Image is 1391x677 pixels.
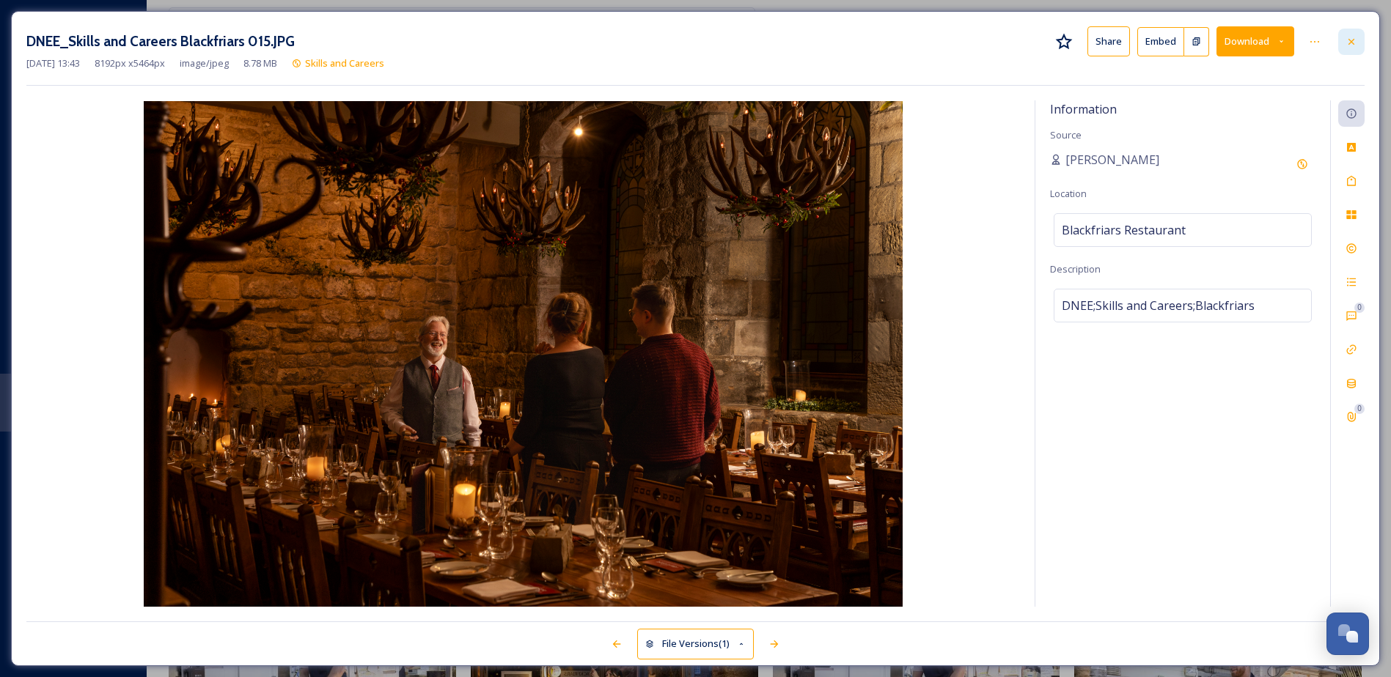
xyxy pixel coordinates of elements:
button: Open Chat [1326,613,1369,655]
button: File Versions(1) [637,629,755,659]
span: Source [1050,128,1082,141]
span: 8.78 MB [243,56,277,70]
span: Skills and Careers [305,56,384,70]
span: 8192 px x 5464 px [95,56,165,70]
h3: DNEE_Skills and Careers Blackfriars 015.JPG [26,31,295,52]
span: Location [1050,187,1087,200]
button: Download [1216,26,1294,56]
span: image/jpeg [180,56,229,70]
span: Information [1050,101,1117,117]
span: [DATE] 13:43 [26,56,80,70]
div: 0 [1354,404,1365,414]
button: Share [1087,26,1130,56]
div: 0 [1354,303,1365,313]
button: Embed [1137,27,1184,56]
span: DNEE;Skills and Careers;Blackfriars [1062,297,1255,314]
img: DNEE_Skills%20and%20Careers%20Blackfriars%20015.JPG [26,101,1020,607]
span: Blackfriars Restaurant [1062,221,1186,239]
span: Description [1050,262,1101,275]
span: [PERSON_NAME] [1065,151,1159,169]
